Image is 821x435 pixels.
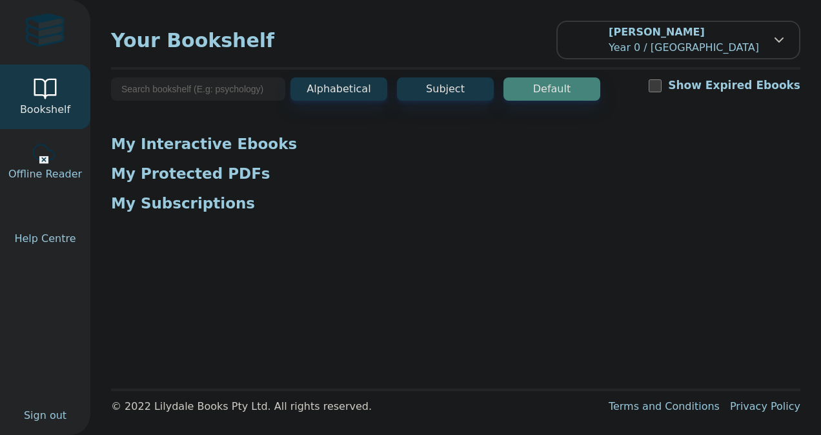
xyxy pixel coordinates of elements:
a: Terms and Conditions [609,400,720,412]
span: Sign out [24,408,66,423]
b: [PERSON_NAME] [609,26,705,38]
p: Year 0 / [GEOGRAPHIC_DATA] [609,25,759,56]
button: [PERSON_NAME]Year 0 / [GEOGRAPHIC_DATA] [556,21,800,59]
span: Bookshelf [20,102,70,117]
span: Your Bookshelf [111,26,556,55]
div: © 2022 Lilydale Books Pty Ltd. All rights reserved. [111,399,598,414]
span: Offline Reader [8,167,82,182]
label: Show Expired Ebooks [668,77,800,94]
button: Subject [397,77,494,101]
p: My Subscriptions [111,194,800,213]
input: Search bookshelf (E.g: psychology) [111,77,285,101]
p: My Protected PDFs [111,164,800,183]
p: My Interactive Ebooks [111,134,800,154]
button: Alphabetical [290,77,387,101]
span: Help Centre [14,231,76,247]
button: Default [503,77,600,101]
a: Privacy Policy [730,400,800,412]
